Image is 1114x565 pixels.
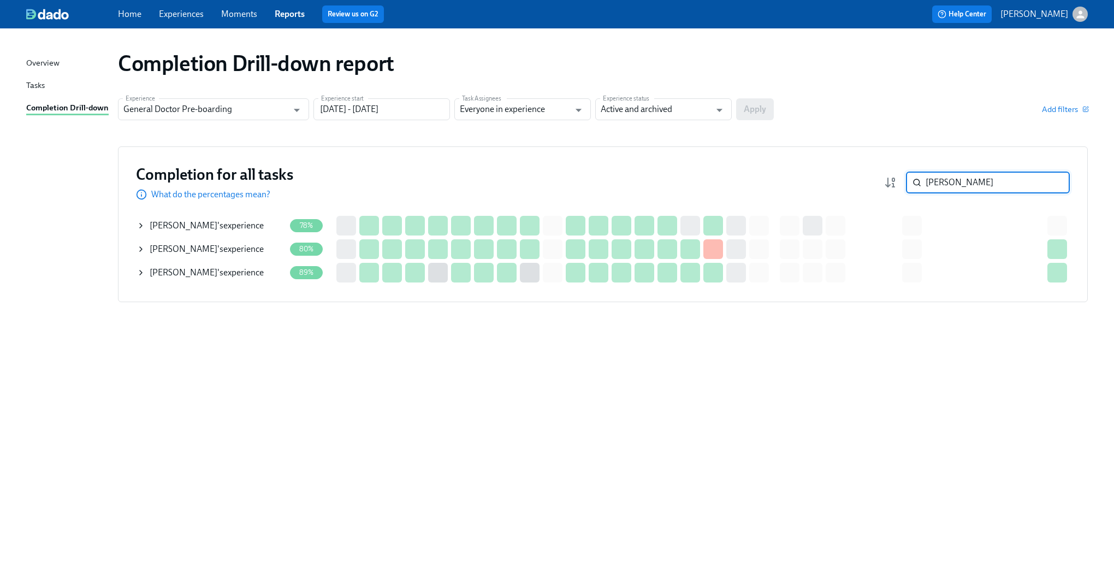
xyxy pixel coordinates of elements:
[26,57,109,70] a: Overview
[293,221,320,229] span: 78%
[275,9,305,19] a: Reports
[26,9,69,20] img: dado
[938,9,986,20] span: Help Center
[137,215,285,237] div: [PERSON_NAME]'sexperience
[322,5,384,23] button: Review us on G2
[150,243,264,255] div: 's experience
[288,102,305,119] button: Open
[159,9,204,19] a: Experiences
[884,176,897,189] svg: Completion rate (low to high)
[293,245,321,253] span: 80%
[570,102,587,119] button: Open
[1000,8,1068,20] p: [PERSON_NAME]
[136,164,293,184] h3: Completion for all tasks
[26,79,109,93] a: Tasks
[932,5,992,23] button: Help Center
[221,9,257,19] a: Moments
[293,268,321,276] span: 89%
[137,238,285,260] div: [PERSON_NAME]'sexperience
[118,9,141,19] a: Home
[1042,104,1088,115] button: Add filters
[1000,7,1088,22] button: [PERSON_NAME]
[150,267,264,279] div: 's experience
[118,50,394,76] h1: Completion Drill-down report
[26,57,60,70] div: Overview
[26,9,118,20] a: dado
[26,79,45,93] div: Tasks
[150,244,217,254] span: [PERSON_NAME]
[150,220,217,231] span: [PERSON_NAME]
[26,102,109,115] a: Completion Drill-down
[926,172,1070,193] input: Search by name
[150,220,264,232] div: 's experience
[137,262,285,284] div: [PERSON_NAME]'sexperience
[711,102,728,119] button: Open
[328,9,378,20] a: Review us on G2
[150,267,217,278] span: [PERSON_NAME]
[151,189,270,201] p: What do the percentages mean?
